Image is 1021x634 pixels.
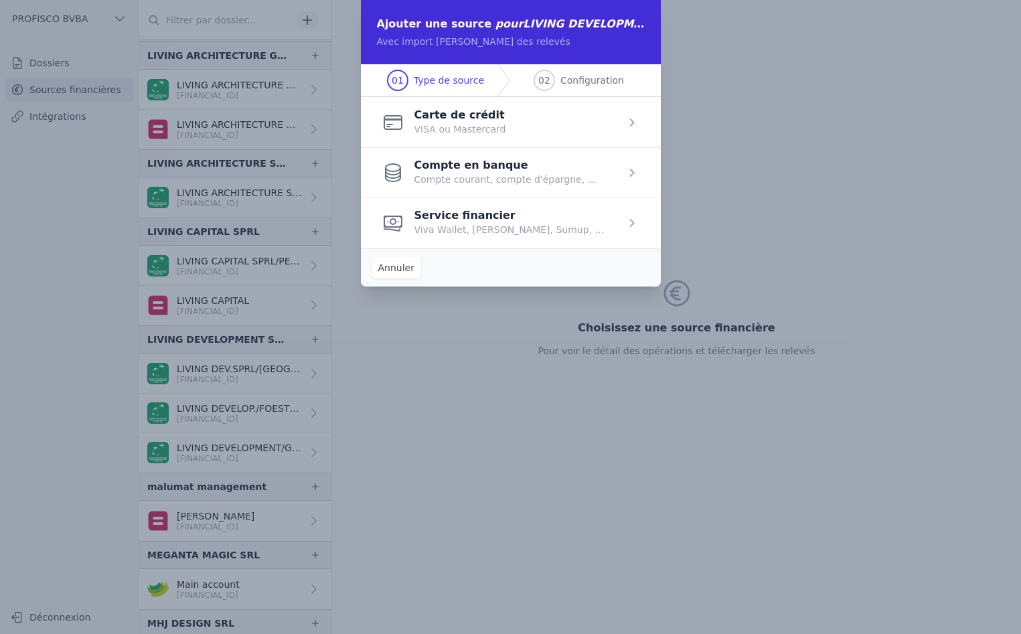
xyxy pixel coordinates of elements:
button: Carte de crédit VISA ou Mastercard [382,111,506,134]
button: Annuler [372,257,421,279]
span: 01 [392,74,404,87]
span: Type de source [414,74,484,87]
nav: Progress [361,64,661,97]
p: Compte en banque [414,161,597,169]
h2: Ajouter une source [377,16,645,32]
span: Configuration [560,74,624,87]
button: Service financier Viva Wallet, [PERSON_NAME], Sumup, ... [382,212,604,234]
span: 02 [538,74,550,87]
p: Carte de crédit [414,111,506,119]
p: Avec import [PERSON_NAME] des relevés [377,35,645,48]
span: pour LIVING DEVELOPMENT SPRL [495,17,692,30]
p: Service financier [414,212,604,220]
button: Compte en banque Compte courant, compte d'épargne, ... [382,161,597,184]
